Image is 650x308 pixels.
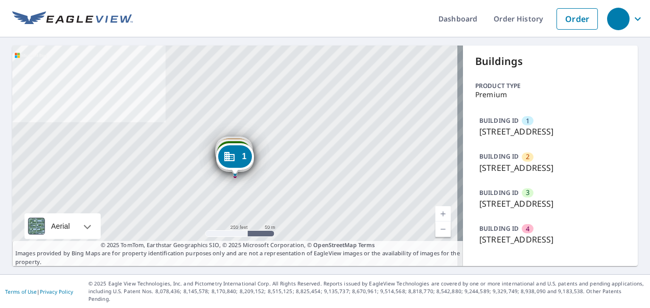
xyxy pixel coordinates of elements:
a: Privacy Policy [40,288,73,295]
img: EV Logo [12,11,133,27]
p: © 2025 Eagle View Technologies, Inc. and Pictometry International Corp. All Rights Reserved. Repo... [88,280,645,303]
p: BUILDING ID [479,152,519,161]
span: 2 [526,152,529,162]
p: Premium [475,91,625,99]
p: Images provided by Bing Maps are for property identification purposes only and are not a represen... [12,241,463,267]
p: BUILDING ID [479,116,519,125]
p: [STREET_ADDRESS] [479,233,621,246]
div: Aerial [48,213,73,239]
a: Current Level 17, Zoom Out [435,222,451,237]
a: Current Level 17, Zoom In [435,206,451,222]
span: 3 [526,188,529,197]
p: [STREET_ADDRESS] [479,125,621,138]
a: Order [556,8,598,30]
div: Aerial [25,213,101,239]
div: Dropped pin, building 1, Commercial property, 301 N Boundary St Williamsburg, VA 23185 [216,143,253,175]
p: | [5,289,73,295]
p: [STREET_ADDRESS] [479,162,621,174]
span: 1 [242,152,246,160]
p: Buildings [475,54,625,69]
div: Dropped pin, building 3, Commercial property, 301 N Boundary St Williamsburg, VA 23185 [215,139,253,171]
span: 1 [526,116,529,126]
p: Product type [475,81,625,91]
a: Terms of Use [5,288,37,295]
p: BUILDING ID [479,224,519,233]
span: 4 [526,224,529,234]
p: [STREET_ADDRESS] [479,197,621,210]
a: Terms [358,241,375,249]
a: OpenStreetMap [313,241,356,249]
div: Dropped pin, building 2, Commercial property, 301 N Boundary St Williamsburg, VA 23185 [215,137,253,168]
p: BUILDING ID [479,188,519,197]
span: © 2025 TomTom, Earthstar Geographics SIO, © 2025 Microsoft Corporation, © [101,241,375,250]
